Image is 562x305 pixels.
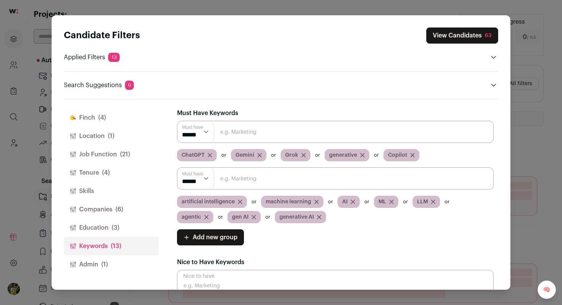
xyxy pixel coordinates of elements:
span: 0 [125,81,134,90]
button: Close search preferences [426,28,498,44]
span: (6) [115,205,123,214]
span: ChatGPT [182,151,205,159]
span: (13) [111,242,121,251]
span: agentic [182,213,201,221]
span: (1) [108,131,114,141]
span: (21) [120,150,130,159]
span: (4) [98,113,106,122]
button: Location(1) [64,127,159,145]
span: 13 [108,53,120,62]
p: Search Suggestions [64,81,134,90]
span: Grok [285,151,298,159]
button: Keywords(13) [64,237,159,255]
button: Finch(4) [64,109,159,127]
strong: Candidate Filters [64,31,140,40]
span: (3) [112,223,119,232]
input: e.g. Marketing [177,167,494,190]
button: Tenure(4) [64,164,159,182]
span: machine learning [266,198,311,206]
div: 63 [485,32,492,39]
span: Nice to Have Keywords [177,259,244,265]
a: 🧠 [538,281,556,299]
label: Must Have Keywords [177,109,238,118]
span: artificial intelligence [182,198,235,206]
span: gen AI [232,213,249,221]
input: e.g. Marketing [177,270,494,294]
span: Add new group [193,233,237,242]
span: (4) [102,168,110,177]
button: Admin(1) [64,255,159,274]
span: AI [342,198,348,206]
span: ML [378,198,386,206]
button: Education(3) [64,219,159,237]
span: generative AI [279,213,314,221]
input: e.g. Marketing [177,121,494,143]
span: generative [329,151,357,159]
p: Applied Filters [64,53,120,62]
button: Open applied filters [489,53,498,62]
button: Job Function(21) [64,145,159,164]
span: LLM [417,198,428,206]
button: Skills [64,182,159,200]
button: Add new group [177,229,244,245]
span: (1) [101,260,108,269]
span: Gemini [236,151,254,159]
button: Companies(6) [64,200,159,219]
span: Copilot [388,151,407,159]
